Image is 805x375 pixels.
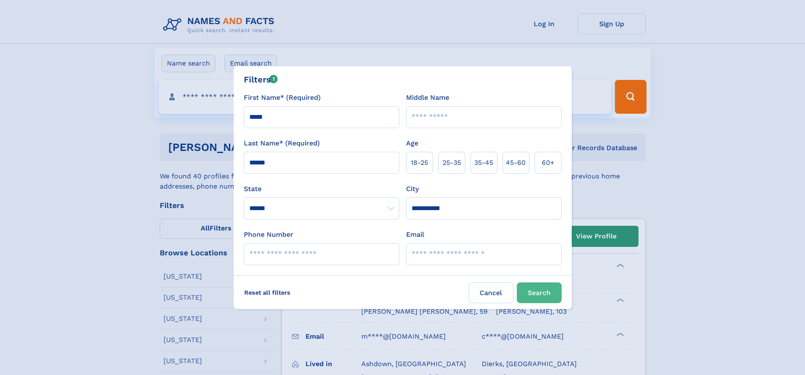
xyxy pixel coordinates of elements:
[244,230,293,240] label: Phone Number
[406,93,449,103] label: Middle Name
[244,93,321,103] label: First Name* (Required)
[542,158,554,168] span: 60+
[239,282,296,303] label: Reset all filters
[244,138,320,148] label: Last Name* (Required)
[442,158,461,168] span: 25‑35
[406,138,418,148] label: Age
[517,282,562,303] button: Search
[406,184,419,194] label: City
[469,282,513,303] label: Cancel
[506,158,526,168] span: 45‑60
[406,230,424,240] label: Email
[474,158,493,168] span: 35‑45
[244,184,399,194] label: State
[411,158,428,168] span: 18‑25
[244,73,278,86] div: Filters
